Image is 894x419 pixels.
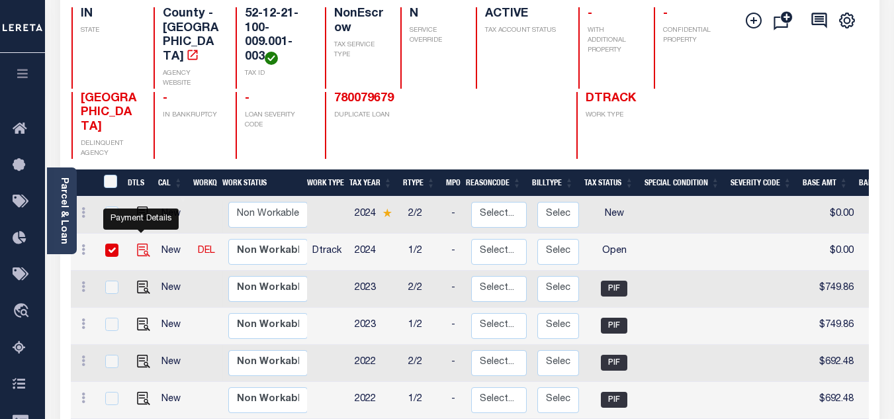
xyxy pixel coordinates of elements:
td: $0.00 [803,234,859,271]
th: Tax Year: activate to sort column ascending [344,169,398,197]
td: 2024 [349,197,403,234]
p: AGENCY WEBSITE [163,69,220,89]
td: 2023 [349,271,403,308]
td: 2022 [349,345,403,382]
td: $0.00 [803,197,859,234]
td: 1/2 [403,234,446,271]
h4: 52-12-21-100-009.001-003 [245,7,308,65]
p: CONFIDENTIAL PROPERTY [663,26,720,46]
h4: NonEscrow [334,7,384,36]
th: BillType: activate to sort column ascending [527,169,579,197]
td: New [584,197,644,234]
h4: County - [GEOGRAPHIC_DATA] [163,7,220,64]
span: PIF [601,392,627,408]
p: TAX SERVICE TYPE [334,40,384,60]
td: 2/2 [403,197,446,234]
span: PIF [601,281,627,297]
p: STATE [81,26,138,36]
td: - [446,382,466,419]
td: 2/2 [403,345,446,382]
td: - [446,234,466,271]
td: New [156,382,193,419]
span: - [663,8,668,20]
td: - [446,197,466,234]
th: &nbsp; [96,169,123,197]
span: PIF [601,318,627,334]
p: DUPLICATE LOAN [334,111,459,120]
td: 1/2 [403,382,446,419]
th: WorkQ [188,169,217,197]
p: DELINQUENT AGENCY [81,139,138,159]
p: TAX ID [245,69,308,79]
th: Severity Code: activate to sort column ascending [725,169,797,197]
span: - [588,8,592,20]
td: $749.86 [803,271,859,308]
span: [GEOGRAPHIC_DATA] [81,93,136,133]
td: $692.48 [803,345,859,382]
td: New [156,271,193,308]
td: New [156,308,193,345]
th: ReasonCode: activate to sort column ascending [461,169,527,197]
td: 2023 [349,308,403,345]
span: - [245,93,249,105]
th: RType: activate to sort column ascending [398,169,441,197]
td: $749.86 [803,308,859,345]
th: DTLS [122,169,153,197]
td: 2024 [349,234,403,271]
h4: N [410,7,460,22]
td: 1/2 [403,308,446,345]
h4: IN [81,7,138,22]
div: Payment Details [103,209,179,230]
td: New [156,197,193,234]
td: New [156,345,193,382]
a: DEL [198,246,215,256]
p: WORK TYPE [586,111,643,120]
th: Base Amt: activate to sort column ascending [797,169,854,197]
p: IN BANKRUPTCY [163,111,220,120]
td: New [156,234,193,271]
td: 2022 [349,382,403,419]
th: Tax Status: activate to sort column ascending [579,169,639,197]
td: - [446,308,466,345]
p: LOAN SEVERITY CODE [245,111,308,130]
th: CAL: activate to sort column ascending [153,169,188,197]
th: Work Type [302,169,344,197]
h4: ACTIVE [485,7,562,22]
span: PIF [601,355,627,371]
p: SERVICE OVERRIDE [410,26,460,46]
td: Dtrack [307,234,349,271]
td: $692.48 [803,382,859,419]
th: MPO [441,169,461,197]
img: Star.svg [382,209,392,217]
td: - [446,271,466,308]
td: Open [584,234,644,271]
td: - [446,345,466,382]
p: WITH ADDITIONAL PROPERTY [588,26,638,56]
span: DTRACK [586,93,636,105]
p: TAX ACCOUNT STATUS [485,26,562,36]
a: Parcel & Loan [59,177,68,244]
a: 780079679 [334,93,394,105]
th: Work Status [217,169,306,197]
th: &nbsp;&nbsp;&nbsp;&nbsp;&nbsp;&nbsp;&nbsp;&nbsp;&nbsp;&nbsp; [71,169,96,197]
i: travel_explore [13,303,34,320]
th: Special Condition: activate to sort column ascending [639,169,725,197]
td: 2/2 [403,271,446,308]
span: - [163,93,167,105]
